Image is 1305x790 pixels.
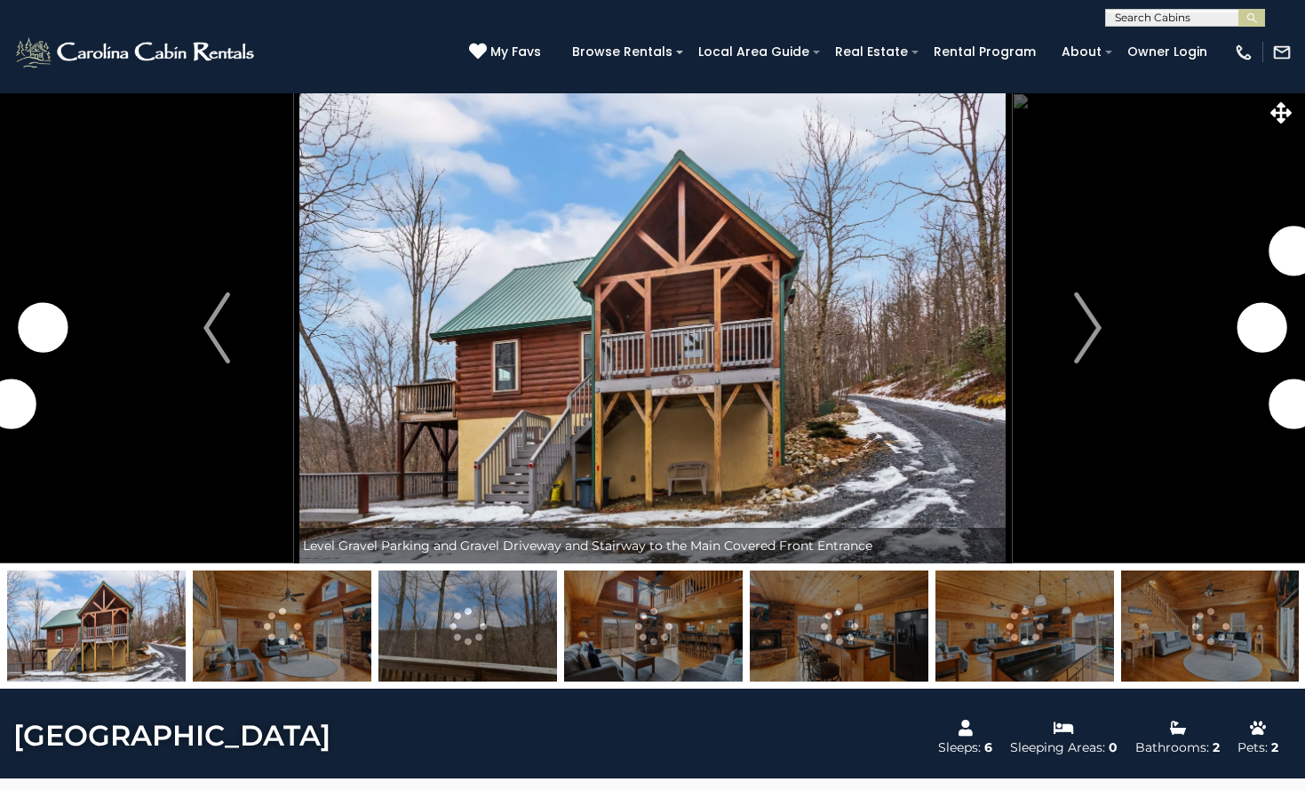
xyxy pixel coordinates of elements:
[1234,43,1253,62] img: phone-regular-white.png
[469,43,545,62] a: My Favs
[689,38,818,66] a: Local Area Guide
[1011,92,1165,563] button: Next
[750,571,928,682] img: 165843188
[564,571,743,682] img: 165843186
[1121,571,1300,682] img: 165843187
[378,571,557,682] img: 165843198
[1272,43,1292,62] img: mail-regular-white.png
[193,571,371,682] img: 165843185
[925,38,1045,66] a: Rental Program
[490,43,541,61] span: My Favs
[1075,292,1102,363] img: arrow
[1053,38,1110,66] a: About
[826,38,917,66] a: Real Estate
[563,38,681,66] a: Browse Rentals
[294,528,1012,563] div: Level Gravel Parking and Gravel Driveway and Stairway to the Main Covered Front Entrance
[139,92,293,563] button: Previous
[203,292,230,363] img: arrow
[935,571,1114,682] img: 165843189
[1118,38,1216,66] a: Owner Login
[7,571,186,682] img: 165843184
[13,35,259,70] img: White-1-2.png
